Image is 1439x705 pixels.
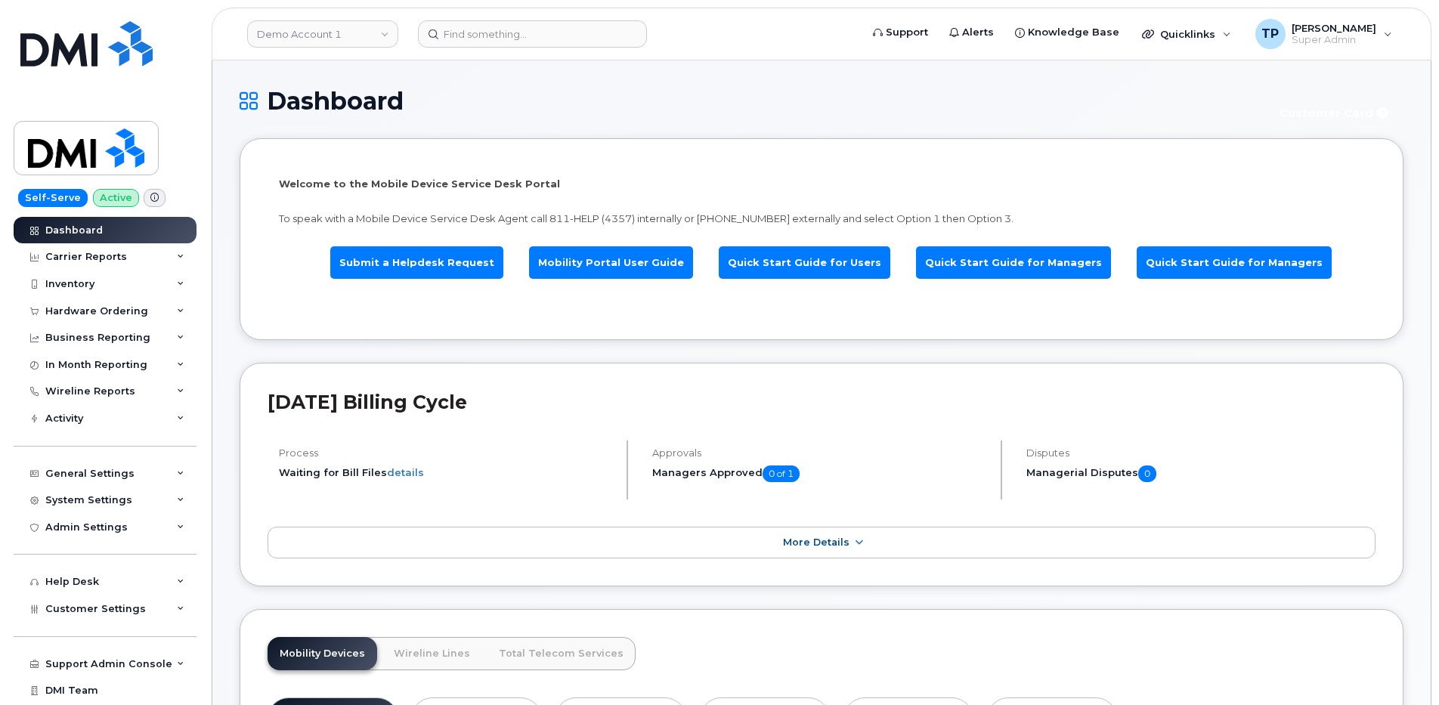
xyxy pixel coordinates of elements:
[529,246,693,279] a: Mobility Portal User Guide
[916,246,1111,279] a: Quick Start Guide for Managers
[1267,100,1403,126] button: Customer Card
[1026,465,1376,482] h5: Managerial Disputes
[279,177,1364,191] p: Welcome to the Mobile Device Service Desk Portal
[279,212,1364,226] p: To speak with a Mobile Device Service Desk Agent call 811-HELP (4357) internally or [PHONE_NUMBER...
[783,536,849,548] span: More Details
[387,466,424,478] a: details
[240,88,1260,114] h1: Dashboard
[268,391,1376,413] h2: [DATE] Billing Cycle
[330,246,503,279] a: Submit a Helpdesk Request
[1026,447,1376,459] h4: Disputes
[279,447,614,459] h4: Process
[487,637,636,670] a: Total Telecom Services
[382,637,482,670] a: Wireline Lines
[279,465,614,480] li: Waiting for Bill Files
[652,465,987,482] h5: Managers Approved
[1137,246,1332,279] a: Quick Start Guide for Managers
[719,246,890,279] a: Quick Start Guide for Users
[763,465,800,482] span: 0 of 1
[268,637,377,670] a: Mobility Devices
[652,447,987,459] h4: Approvals
[1138,465,1156,482] span: 0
